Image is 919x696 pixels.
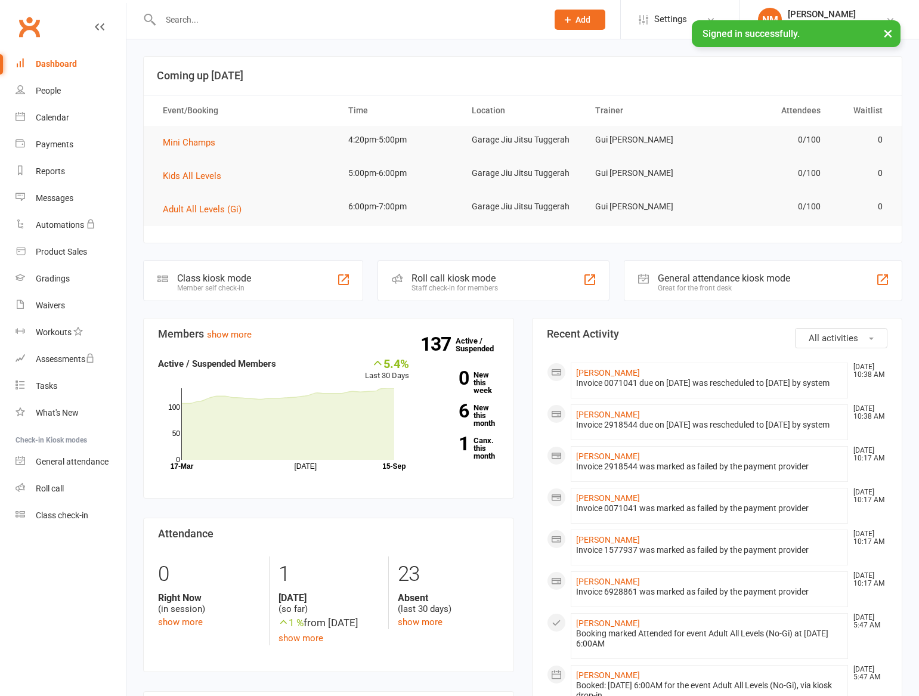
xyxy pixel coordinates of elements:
[658,284,790,292] div: Great for the front desk
[576,451,640,461] a: [PERSON_NAME]
[158,592,260,604] strong: Right Now
[703,28,800,39] span: Signed in successfully.
[788,9,886,20] div: [PERSON_NAME]
[847,530,887,546] time: [DATE] 10:17 AM
[36,193,73,203] div: Messages
[461,193,584,221] td: Garage Jiu Jitsu Tuggerah
[584,95,708,126] th: Trainer
[831,126,893,154] td: 0
[14,12,44,42] a: Clubworx
[847,447,887,462] time: [DATE] 10:17 AM
[163,137,215,148] span: Mini Champs
[847,363,887,379] time: [DATE] 10:38 AM
[847,666,887,681] time: [DATE] 5:47 AM
[279,615,380,631] div: from [DATE]
[338,159,461,187] td: 5:00pm-6:00pm
[658,273,790,284] div: General attendance kiosk mode
[576,670,640,680] a: [PERSON_NAME]
[16,185,126,212] a: Messages
[177,273,251,284] div: Class kiosk mode
[576,629,843,649] div: Booking marked Attended for event Adult All Levels (No-Gi) at [DATE] 6:00AM
[576,420,843,430] div: Invoice 2918544 due on [DATE] was rescheduled to [DATE] by system
[16,158,126,185] a: Reports
[158,328,499,340] h3: Members
[456,328,508,361] a: 137Active / Suspended
[708,159,831,187] td: 0/100
[576,587,843,597] div: Invoice 6928861 was marked as failed by the payment provider
[16,51,126,78] a: Dashboard
[16,448,126,475] a: General attendance kiosk mode
[831,95,893,126] th: Waitlist
[16,104,126,131] a: Calendar
[411,284,498,292] div: Staff check-in for members
[163,171,221,181] span: Kids All Levels
[584,126,708,154] td: Gui [PERSON_NAME]
[398,592,499,604] strong: Absent
[36,408,79,417] div: What's New
[36,140,73,149] div: Payments
[16,131,126,158] a: Payments
[427,404,499,427] a: 6New this month
[831,159,893,187] td: 0
[158,556,260,592] div: 0
[427,371,499,394] a: 0New this week
[420,335,456,353] strong: 137
[398,556,499,592] div: 23
[576,378,843,388] div: Invoice 0071041 due on [DATE] was rescheduled to [DATE] by system
[338,95,461,126] th: Time
[338,126,461,154] td: 4:20pm-5:00pm
[411,273,498,284] div: Roll call kiosk mode
[157,11,539,28] input: Search...
[16,475,126,502] a: Roll call
[36,274,70,283] div: Gradings
[16,212,126,239] a: Automations
[576,493,640,503] a: [PERSON_NAME]
[427,369,469,387] strong: 0
[788,20,886,30] div: Garage Jiu Jitsu Tuggerah
[158,592,260,615] div: (in session)
[16,400,126,426] a: What's New
[279,617,304,629] span: 1 %
[158,617,203,627] a: show more
[708,193,831,221] td: 0/100
[163,135,224,150] button: Mini Champs
[16,502,126,529] a: Class kiosk mode
[831,193,893,221] td: 0
[427,435,469,453] strong: 1
[163,204,242,215] span: Adult All Levels (Gi)
[576,535,640,545] a: [PERSON_NAME]
[36,86,61,95] div: People
[576,368,640,378] a: [PERSON_NAME]
[36,220,84,230] div: Automations
[708,126,831,154] td: 0/100
[365,357,409,382] div: Last 30 Days
[547,328,888,340] h3: Recent Activity
[555,10,605,30] button: Add
[279,633,323,644] a: show more
[36,457,109,466] div: General attendance
[576,410,640,419] a: [PERSON_NAME]
[576,462,843,472] div: Invoice 2918544 was marked as failed by the payment provider
[461,159,584,187] td: Garage Jiu Jitsu Tuggerah
[398,617,443,627] a: show more
[16,319,126,346] a: Workouts
[279,556,380,592] div: 1
[809,333,858,344] span: All activities
[847,405,887,420] time: [DATE] 10:38 AM
[758,8,782,32] div: NM
[16,346,126,373] a: Assessments
[847,572,887,587] time: [DATE] 10:17 AM
[847,614,887,629] time: [DATE] 5:47 AM
[157,70,889,82] h3: Coming up [DATE]
[177,284,251,292] div: Member self check-in
[36,113,69,122] div: Calendar
[427,437,499,460] a: 1Canx. this month
[279,592,380,604] strong: [DATE]
[708,95,831,126] th: Attendees
[36,484,64,493] div: Roll call
[576,577,640,586] a: [PERSON_NAME]
[338,193,461,221] td: 6:00pm-7:00pm
[36,59,77,69] div: Dashboard
[16,373,126,400] a: Tasks
[847,488,887,504] time: [DATE] 10:17 AM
